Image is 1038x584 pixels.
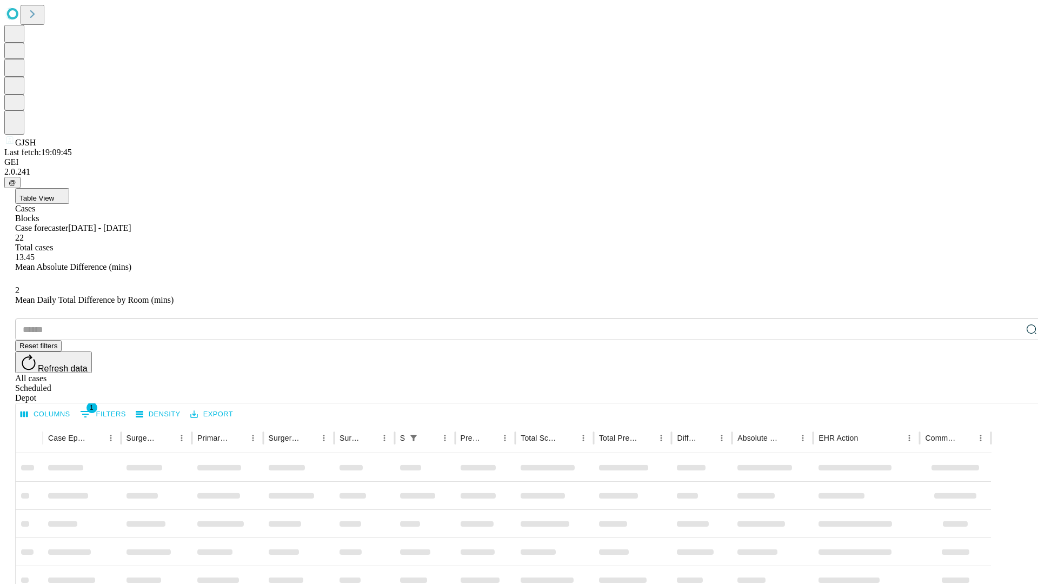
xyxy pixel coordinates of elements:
span: 1 [86,402,97,413]
button: Menu [902,430,917,446]
button: Reset filters [15,340,62,351]
button: Sort [301,430,316,446]
button: Menu [497,430,513,446]
button: Sort [699,430,714,446]
button: Sort [638,430,654,446]
div: GEI [4,157,1034,167]
button: Sort [958,430,973,446]
span: 22 [15,233,24,242]
button: Refresh data [15,351,92,373]
button: Menu [174,430,189,446]
button: Sort [859,430,874,446]
div: Predicted In Room Duration [461,434,482,442]
div: Total Predicted Duration [599,434,638,442]
button: Menu [714,430,729,446]
span: Reset filters [19,342,57,350]
button: Menu [437,430,453,446]
button: Menu [377,430,392,446]
div: EHR Action [819,434,858,442]
div: Absolute Difference [737,434,779,442]
span: Total cases [15,243,53,252]
button: Sort [159,430,174,446]
button: Sort [780,430,795,446]
button: Menu [103,430,118,446]
div: 1 active filter [406,430,421,446]
button: Menu [316,430,331,446]
div: Difference [677,434,698,442]
span: @ [9,178,16,187]
button: Menu [795,430,810,446]
button: Sort [88,430,103,446]
button: Sort [362,430,377,446]
button: @ [4,177,21,188]
span: Last fetch: 19:09:45 [4,148,72,157]
button: Menu [576,430,591,446]
button: Sort [482,430,497,446]
div: Case Epic Id [48,434,87,442]
button: Sort [230,430,245,446]
button: Sort [422,430,437,446]
div: Surgeon Name [127,434,158,442]
span: Mean Absolute Difference (mins) [15,262,131,271]
button: Menu [245,430,261,446]
div: Total Scheduled Duration [521,434,560,442]
button: Select columns [18,406,73,423]
button: Density [133,406,183,423]
button: Menu [654,430,669,446]
div: Surgery Name [269,434,300,442]
span: Case forecaster [15,223,68,233]
span: Table View [19,194,54,202]
span: [DATE] - [DATE] [68,223,131,233]
button: Sort [561,430,576,446]
button: Table View [15,188,69,204]
button: Show filters [406,430,421,446]
div: Surgery Date [340,434,361,442]
button: Export [188,406,236,423]
span: Mean Daily Total Difference by Room (mins) [15,295,174,304]
div: Primary Service [197,434,229,442]
div: Comments [925,434,956,442]
button: Show filters [77,406,129,423]
span: GJSH [15,138,36,147]
div: 2.0.241 [4,167,1034,177]
span: Refresh data [38,364,88,373]
div: Scheduled In Room Duration [400,434,405,442]
button: Menu [973,430,988,446]
span: 13.45 [15,253,35,262]
span: 2 [15,286,19,295]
